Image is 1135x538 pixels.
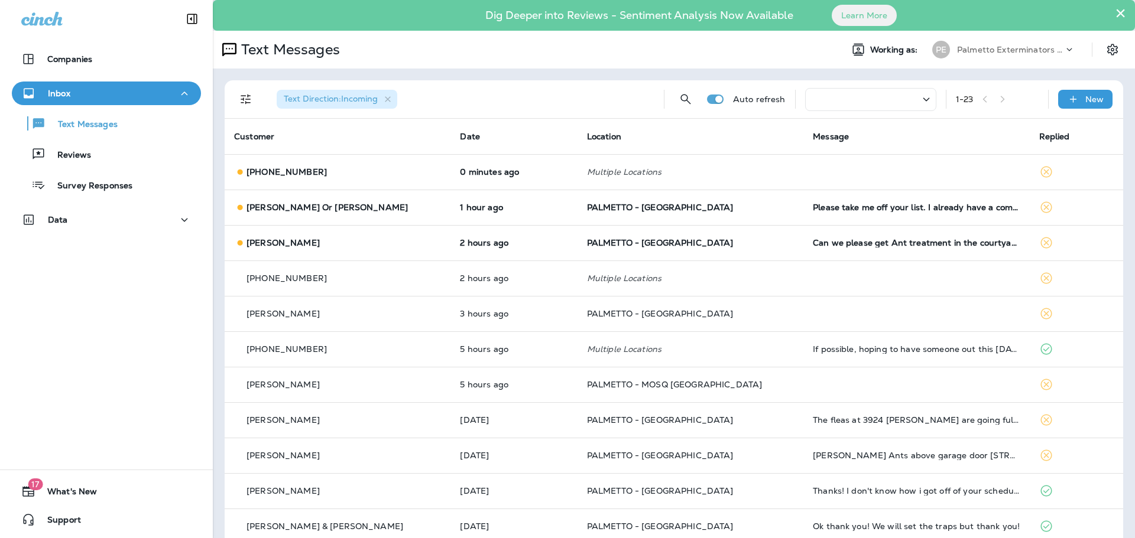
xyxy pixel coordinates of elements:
span: PALMETTO - [GEOGRAPHIC_DATA] [587,521,734,532]
span: Date [460,131,480,142]
div: Thanks! I don't know how i got off of your schedule? We have been customers since 2003 [813,486,1020,495]
span: Location [587,131,621,142]
button: Search Messages [674,87,698,111]
button: Settings [1102,39,1123,60]
p: Survey Responses [46,181,132,192]
p: [PERSON_NAME] [247,451,320,460]
span: PALMETTO - [GEOGRAPHIC_DATA] [587,237,734,248]
span: Text Direction : Incoming [284,93,378,104]
p: [PERSON_NAME] [247,380,320,389]
p: Sep 25, 2025 02:57 PM [460,238,567,247]
span: PALMETTO - [GEOGRAPHIC_DATA] [587,202,734,213]
p: Sep 25, 2025 02:05 PM [460,273,567,283]
p: Sep 25, 2025 11:55 AM [460,344,567,354]
p: Text Messages [46,119,118,131]
p: [PHONE_NUMBER] [247,344,327,354]
button: Inbox [12,81,201,105]
button: Data [12,208,201,231]
span: Replied [1039,131,1070,142]
span: PALMETTO - MOSQ [GEOGRAPHIC_DATA] [587,379,763,390]
p: [PERSON_NAME] [247,238,320,247]
span: PALMETTO - [GEOGRAPHIC_DATA] [587,308,734,319]
p: Companies [47,54,92,64]
p: Sep 23, 2025 11:57 AM [460,521,567,531]
div: 1 - 23 [956,94,974,104]
p: Sep 24, 2025 04:08 PM [460,415,567,425]
p: New [1085,94,1104,104]
div: Can we please get Ant treatment in the courtyard on your next visit? [813,238,1020,247]
p: [PERSON_NAME] [247,486,320,495]
p: Dig Deeper into Reviews - Sentiment Analysis Now Available [451,14,828,17]
p: Sep 23, 2025 02:23 PM [460,486,567,495]
p: Sep 25, 2025 11:26 AM [460,380,567,389]
span: Message [813,131,849,142]
div: PE [932,41,950,58]
p: [PERSON_NAME] Or [PERSON_NAME] [247,203,408,212]
p: Sep 25, 2025 04:57 PM [460,167,567,177]
p: Sep 23, 2025 02:48 PM [460,451,567,460]
span: PALMETTO - [GEOGRAPHIC_DATA] [587,415,734,425]
p: Multiple Locations [587,167,794,177]
p: [PHONE_NUMBER] [247,167,327,177]
p: Text Messages [236,41,340,58]
div: If possible, hoping to have someone out this coming Monday or Tuesday. We have guest arriving on ... [813,344,1020,354]
p: Sep 25, 2025 03:40 PM [460,203,567,212]
div: The fleas at 3924 Hilda are going full blast again. We didn't get over there to vacuum it. We mov... [813,415,1020,425]
p: Auto refresh [733,94,786,104]
p: Multiple Locations [587,273,794,283]
span: Customer [234,131,274,142]
span: 17 [28,478,43,490]
p: [PHONE_NUMBER] [247,273,327,283]
p: [PERSON_NAME] & [PERSON_NAME] [247,521,403,531]
span: Working as: [870,45,920,55]
button: Collapse Sidebar [176,7,209,31]
button: Learn More [832,5,897,26]
button: Survey Responses [12,172,201,197]
span: What's New [35,487,97,501]
p: Reviews [46,150,91,161]
p: [PERSON_NAME] [247,415,320,425]
button: Close [1115,4,1126,22]
div: Text Direction:Incoming [277,90,397,109]
p: Palmetto Exterminators LLC [957,45,1063,54]
button: Text Messages [12,111,201,136]
button: Support [12,508,201,532]
p: [PERSON_NAME] [247,309,320,318]
p: Data [48,215,68,224]
div: Please take me off your list. I already have a company that takes care of that. Thank you. [813,203,1020,212]
div: Ok thank you! We will set the traps but thank you! [813,521,1020,531]
button: Companies [12,47,201,71]
span: PALMETTO - [GEOGRAPHIC_DATA] [587,450,734,461]
button: 17What's New [12,480,201,503]
div: Carpenter Ants above garage door 954 Key Colony Court Mount Pleasant, SC 29464 [813,451,1020,460]
button: Filters [234,87,258,111]
p: Sep 25, 2025 01:09 PM [460,309,567,318]
p: Inbox [48,89,70,98]
p: Multiple Locations [587,344,794,354]
button: Reviews [12,142,201,167]
span: PALMETTO - [GEOGRAPHIC_DATA] [587,485,734,496]
span: Support [35,515,81,529]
